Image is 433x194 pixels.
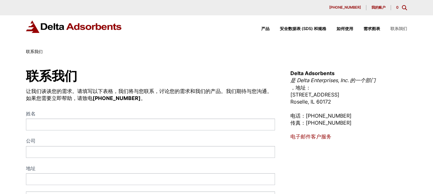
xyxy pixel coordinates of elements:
a: 产品 [251,27,270,31]
a: 0 [396,5,398,10]
font: 产品 [261,26,270,31]
a: 安全数据表 (SDS) 和规格 [270,27,326,31]
font: 联系我们 [390,26,407,31]
font: 传真：[PHONE_NUMBER] [290,120,352,126]
font: [STREET_ADDRESS] [290,91,339,98]
font: 安全数据表 (SDS) 和规格 [280,26,326,31]
font: 我的账户 [371,5,386,10]
font: [PHONE_NUMBER] [93,95,141,101]
font: 地址 [26,165,36,171]
a: 联系我们 [380,27,407,31]
a: 需求图表 [353,27,380,31]
font: 让我们谈谈您的需求。请填写以下表格，我们将与您联系，讨论您的需求和我们的产品。我们期待与您沟通。如果您需要立即帮助，请致电 [26,88,272,101]
a: 我的账户 [366,5,391,10]
img: 德尔塔吸附剂 [26,20,122,33]
font: 。 [141,95,146,101]
font: 是 Delta Enterprises, Inc. 的一个部门 [290,77,376,83]
font: 公司 [26,138,36,144]
font: Roselle, IL 60172 [290,98,331,105]
div: 切换模态内容 [402,5,407,10]
font: 电话：[PHONE_NUMBER] [290,113,352,119]
font: ，地址： [290,84,311,91]
font: 姓名 [26,111,36,117]
font: Delta Adsorbents [290,70,335,76]
a: 如何使用 [326,27,353,31]
font: 需求图表 [363,26,380,31]
font: 联系我们 [26,68,77,84]
a: [PHONE_NUMBER] [324,5,366,10]
font: [PHONE_NUMBER] [329,5,361,10]
a: 电子邮件客户服务 [290,133,331,140]
font: 如何使用 [337,26,353,31]
font: 联系我们 [26,49,43,54]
